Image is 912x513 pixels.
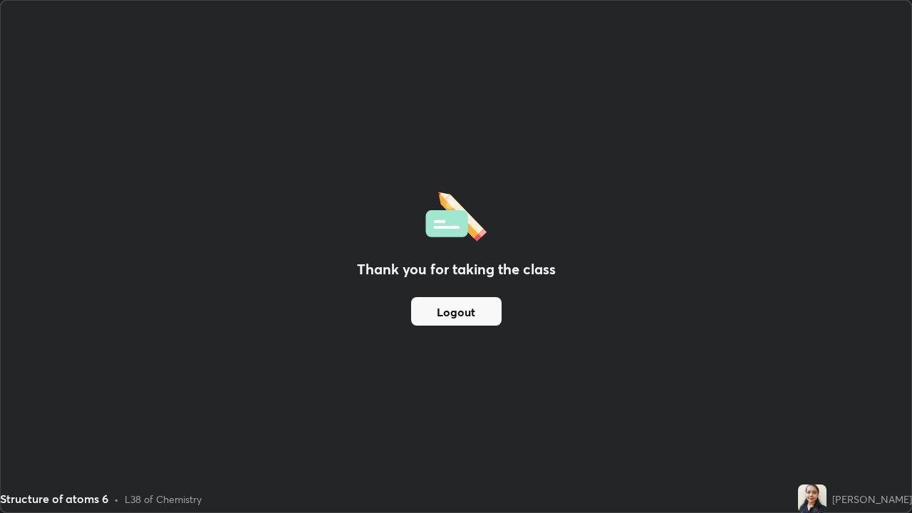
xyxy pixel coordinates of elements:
div: L38 of Chemistry [125,492,202,507]
img: offlineFeedback.1438e8b3.svg [425,187,487,242]
img: 99fb6511f09f4fb6abd8e3fdd64d117b.jpg [798,484,826,513]
button: Logout [411,297,502,326]
div: • [114,492,119,507]
h2: Thank you for taking the class [357,259,556,280]
div: [PERSON_NAME] [832,492,912,507]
